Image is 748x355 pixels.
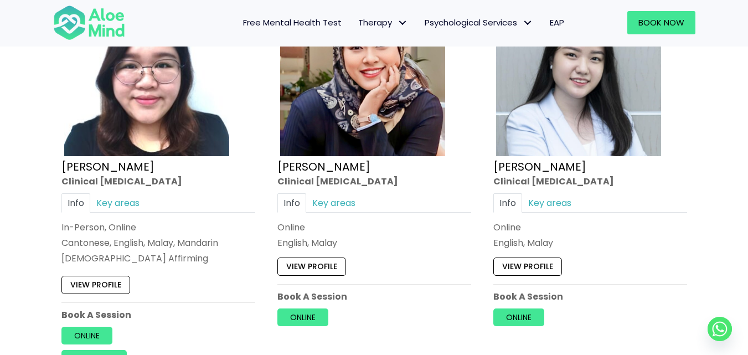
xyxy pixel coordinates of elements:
a: Book Now [627,11,695,34]
p: English, Malay [277,236,471,249]
a: Free Mental Health Test [235,11,350,34]
span: Book Now [638,17,684,28]
a: Online [493,308,544,326]
div: In-Person, Online [61,221,255,234]
a: View profile [61,276,130,294]
a: View profile [493,258,562,275]
span: Therapy: submenu [395,15,411,31]
nav: Menu [140,11,572,34]
img: Aloe mind Logo [53,4,125,41]
a: [PERSON_NAME] [493,159,586,174]
p: Book A Session [61,308,255,321]
div: [DEMOGRAPHIC_DATA] Affirming [61,252,255,265]
a: Key areas [522,193,577,213]
a: Info [493,193,522,213]
a: EAP [541,11,572,34]
p: English, Malay [493,236,687,249]
span: Free Mental Health Test [243,17,342,28]
div: Online [493,221,687,234]
a: [PERSON_NAME] [277,159,370,174]
a: Psychological ServicesPsychological Services: submenu [416,11,541,34]
span: Psychological Services [425,17,533,28]
div: Online [277,221,471,234]
span: Therapy [358,17,408,28]
p: Cantonese, English, Malay, Mandarin [61,236,255,249]
a: Whatsapp [708,317,732,341]
a: TherapyTherapy: submenu [350,11,416,34]
div: Clinical [MEDICAL_DATA] [493,175,687,188]
p: Book A Session [277,290,471,303]
a: Online [277,308,328,326]
p: Book A Session [493,290,687,303]
a: Key areas [306,193,362,213]
a: Info [61,193,90,213]
span: EAP [550,17,564,28]
a: Online [61,327,112,344]
a: Key areas [90,193,146,213]
a: [PERSON_NAME] [61,159,154,174]
div: Clinical [MEDICAL_DATA] [277,175,471,188]
a: Info [277,193,306,213]
a: View profile [277,258,346,275]
span: Psychological Services: submenu [520,15,536,31]
div: Clinical [MEDICAL_DATA] [61,175,255,188]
